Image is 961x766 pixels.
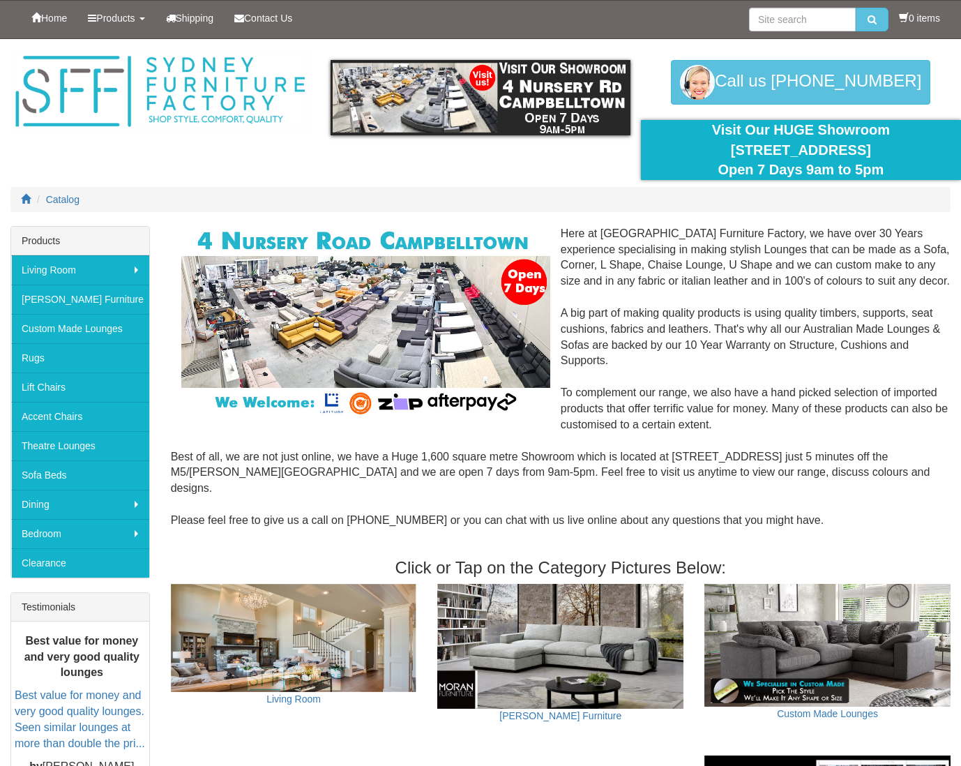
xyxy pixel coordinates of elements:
a: Living Room [11,255,149,285]
a: [PERSON_NAME] Furniture [499,710,621,721]
a: Accent Chairs [11,402,149,431]
h3: Click or Tap on the Category Pictures Below: [171,559,951,577]
img: Corner Modular Lounges [181,226,550,418]
span: Home [41,13,67,24]
img: Living Room [171,584,417,692]
img: Moran Furniture [437,584,683,709]
a: Home [21,1,77,36]
a: Sofa Beds [11,460,149,490]
img: showroom.gif [331,60,630,135]
a: Theatre Lounges [11,431,149,460]
li: 0 items [899,11,940,25]
input: Site search [749,8,856,31]
a: Catalog [46,194,80,205]
div: Visit Our HUGE Showroom [STREET_ADDRESS] Open 7 Days 9am to 5pm [651,120,951,180]
a: Best value for money and very good quality lounges. Seen similar lounges at more than double the ... [15,689,145,749]
a: Contact Us [224,1,303,36]
span: Contact Us [244,13,292,24]
a: Clearance [11,548,149,578]
a: Shipping [156,1,225,36]
a: Lift Chairs [11,373,149,402]
div: Products [11,227,149,255]
a: Custom Made Lounges [777,708,878,719]
a: [PERSON_NAME] Furniture [11,285,149,314]
a: Custom Made Lounges [11,314,149,343]
div: Testimonials [11,593,149,622]
img: Custom Made Lounges [704,584,951,707]
span: Shipping [176,13,214,24]
a: Bedroom [11,519,149,548]
div: Here at [GEOGRAPHIC_DATA] Furniture Factory, we have over 30 Years experience specialising in mak... [171,226,951,545]
b: Best value for money and very good quality lounges [24,634,139,678]
a: Products [77,1,155,36]
a: Living Room [266,693,321,705]
img: Sydney Furniture Factory [10,53,310,130]
a: Rugs [11,343,149,373]
a: Dining [11,490,149,519]
span: Products [96,13,135,24]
